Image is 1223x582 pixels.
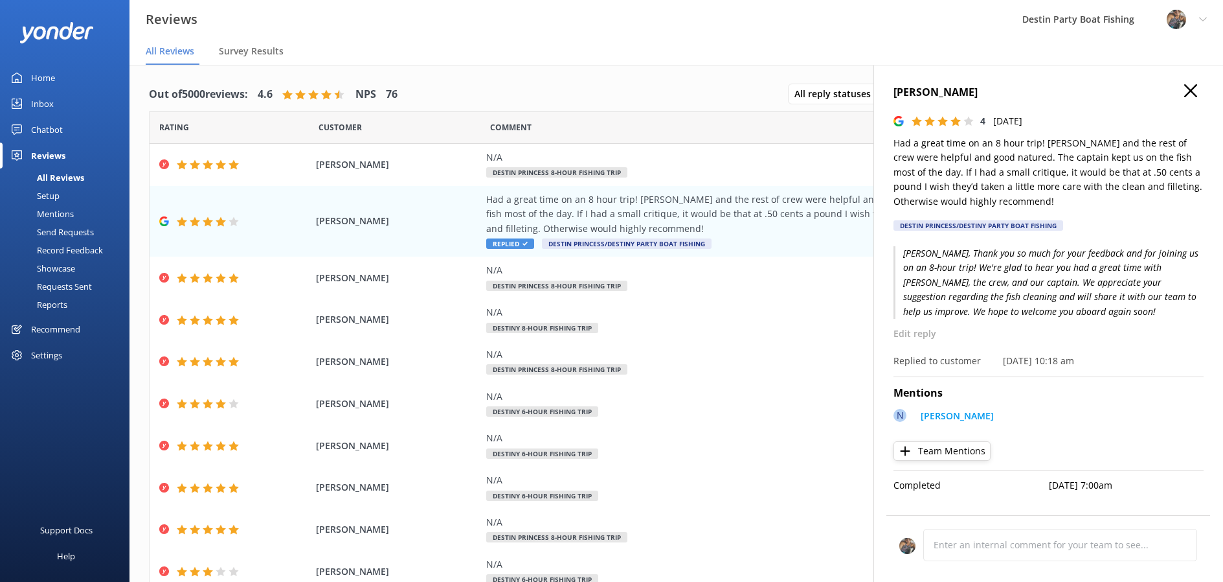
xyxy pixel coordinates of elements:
span: Date [319,121,362,134]
a: [PERSON_NAME] [914,409,994,426]
img: 250-1666038197.jpg [1167,10,1186,29]
button: Close [1184,84,1197,99]
div: N/A [486,431,1075,445]
div: Record Feedback [8,241,103,259]
div: N/A [486,390,1075,404]
div: N/A [486,347,1075,362]
a: Requests Sent [8,277,129,296]
div: Support Docs [40,517,93,543]
h4: NPS [355,86,376,103]
div: N [893,409,906,422]
a: Setup [8,187,129,205]
p: [DATE] 10:18 am [1003,354,1074,368]
h4: 4.6 [258,86,273,103]
div: Showcase [8,259,75,277]
div: Requests Sent [8,277,92,296]
span: 4 [980,115,985,127]
p: Edit reply [893,327,1204,341]
div: Recommend [31,316,80,342]
span: Destin Princess 8-Hour Fishing Trip [486,364,627,375]
span: Destin Princess 8-Hour Fishing Trip [486,281,627,291]
p: [PERSON_NAME], Thank you so much for your feedback and for joining us on an 8-hour trip! We're gl... [893,246,1204,319]
span: Date [159,121,189,134]
div: N/A [486,557,1075,572]
button: Team Mentions [893,441,991,461]
a: Send Requests [8,223,129,241]
div: Setup [8,187,60,205]
span: Question [490,121,532,134]
div: N/A [486,150,1075,165]
span: Destin Princess 8-Hour Fishing Trip [486,532,627,542]
h4: Mentions [893,385,1204,402]
div: N/A [486,515,1075,530]
p: Completed [893,478,1049,493]
span: [PERSON_NAME] [316,312,479,327]
span: Survey Results [219,45,284,58]
div: Reviews [31,143,65,169]
div: Settings [31,342,62,368]
span: Replied [486,239,534,249]
p: Had a great time on an 8 hour trip! [PERSON_NAME] and the rest of crew were helpful and good natu... [893,136,1204,209]
img: 250-1666038197.jpg [899,538,915,554]
p: [DATE] [993,114,1022,128]
span: [PERSON_NAME] [316,522,479,537]
span: [PERSON_NAME] [316,157,479,172]
div: Send Requests [8,223,94,241]
a: Mentions [8,205,129,223]
span: Destin Princess/Destiny Party Boat Fishing [542,239,712,249]
h3: Reviews [146,9,197,30]
div: Help [57,543,75,569]
span: [PERSON_NAME] [316,397,479,411]
span: Destiny 6-Hour Fishing Trip [486,491,598,501]
a: Record Feedback [8,241,129,259]
span: [PERSON_NAME] [316,439,479,453]
div: Home [31,65,55,91]
span: Destiny 6-Hour Fishing Trip [486,406,598,417]
div: Reports [8,296,67,314]
h4: [PERSON_NAME] [893,84,1204,101]
div: All Reviews [8,169,84,187]
div: Destin Princess/Destiny Party Boat Fishing [893,220,1063,231]
span: [PERSON_NAME] [316,480,479,495]
span: Destin Princess 8-Hour Fishing Trip [486,167,627,178]
p: Replied to customer [893,354,981,368]
a: Reports [8,296,129,314]
h4: Out of 5000 reviews: [149,86,248,103]
div: Chatbot [31,117,63,143]
h4: 76 [386,86,398,103]
p: [PERSON_NAME] [921,409,994,423]
div: N/A [486,263,1075,277]
a: Showcase [8,259,129,277]
div: N/A [486,473,1075,487]
img: yonder-white-logo.png [19,22,94,43]
div: Inbox [31,91,54,117]
p: [DATE] 7:00am [1049,478,1204,493]
span: All Reviews [146,45,194,58]
span: Destiny 6-Hour Fishing Trip [486,448,598,459]
a: All Reviews [8,169,129,187]
div: N/A [486,305,1075,320]
div: Mentions [8,205,74,223]
span: All reply statuses [794,87,879,101]
span: [PERSON_NAME] [316,214,479,228]
span: Destiny 8-Hour Fishing Trip [486,323,598,333]
div: Had a great time on an 8 hour trip! [PERSON_NAME] and the rest of crew were helpful and good natu... [486,192,1075,236]
span: [PERSON_NAME] [316,565,479,579]
span: [PERSON_NAME] [316,271,479,285]
span: [PERSON_NAME] [316,355,479,369]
